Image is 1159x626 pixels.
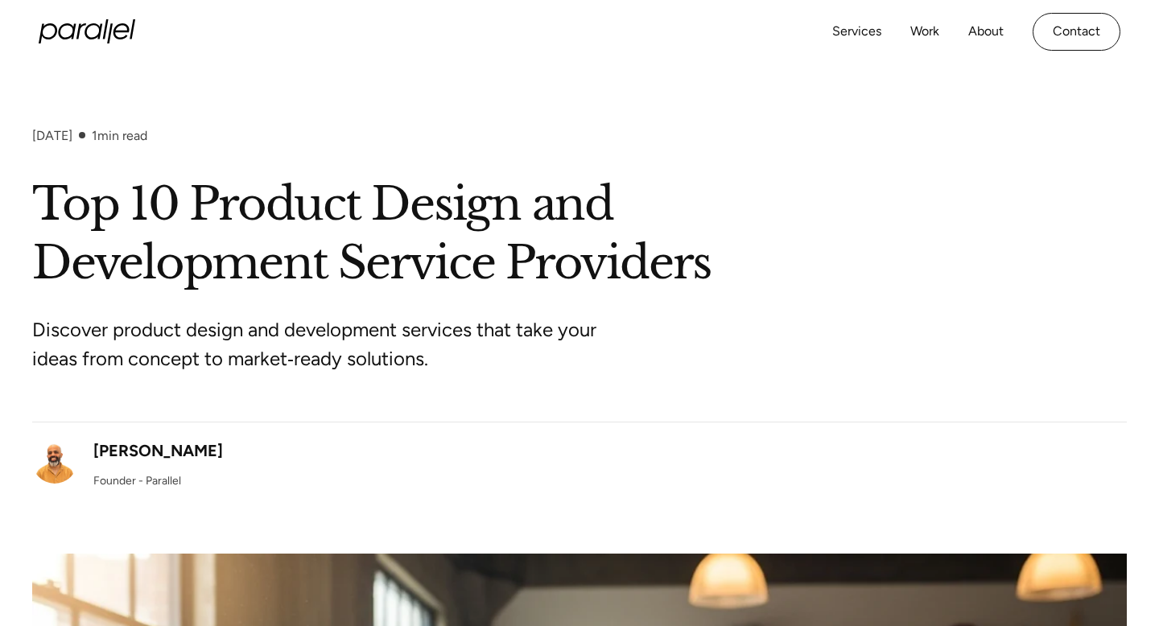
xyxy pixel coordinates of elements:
div: [DATE] [32,128,72,143]
span: 1 [92,128,97,143]
a: Services [832,20,881,43]
a: Work [910,20,939,43]
a: [PERSON_NAME]Founder - Parallel [32,439,223,489]
div: Founder - Parallel [93,472,181,489]
div: [PERSON_NAME] [93,439,223,463]
p: Discover product design and development services that take your ideas from concept to market‑read... [32,315,636,373]
div: min read [92,128,147,143]
a: home [39,19,135,43]
a: Contact [1033,13,1120,51]
a: About [968,20,1004,43]
h1: Top 10 Product Design and Development Service Providers [32,175,1127,293]
img: Robin Dhanwani [32,439,77,484]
